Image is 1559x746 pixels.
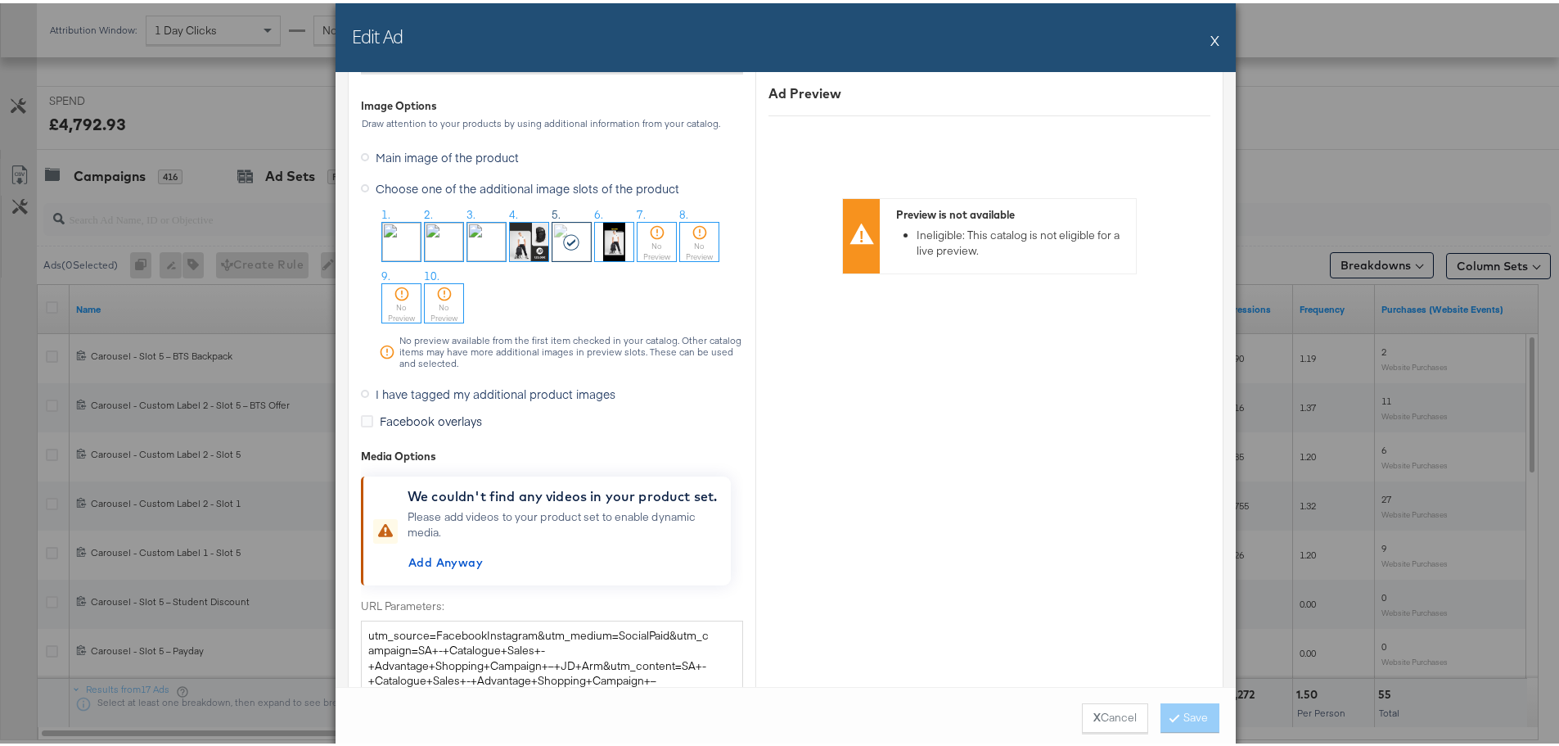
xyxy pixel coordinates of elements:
[376,177,679,193] span: Choose one of the additional image slots of the product
[595,219,633,258] img: 4hy-cx74uQwk5vJ_y3mzcA.jpg
[361,595,743,611] label: URL Parameters:
[466,204,475,219] span: 3.
[637,204,646,219] span: 7.
[381,265,390,281] span: 9.
[552,204,561,219] span: 5.
[594,204,603,219] span: 6.
[1210,20,1219,53] button: X
[382,219,421,258] img: fl_layer_apply%2Cg_north_west%2Cx_24%2Cy
[361,95,437,111] div: Image Options
[509,204,518,219] span: 4.
[768,81,1210,100] div: Ad Preview
[408,549,483,570] span: Add Anyway
[425,219,463,258] img: e_colorize
[361,445,743,461] div: Media Options
[424,265,439,281] span: 10.
[382,299,421,320] div: No Preview
[402,546,489,572] button: Add Anyway
[381,204,390,219] span: 1.
[679,204,688,219] span: 8.
[352,20,403,45] h2: Edit Ad
[376,382,615,399] span: I have tagged my additional product images
[1082,700,1148,730] button: XCancel
[361,617,743,693] textarea: utm_source=FacebookInstagram&utm_medium=SocialPaid&utm_campaign=SA+-+Catalogue+Sales+-+Advantage+...
[376,146,519,162] span: Main image of the product
[638,237,676,259] div: No Preview
[380,409,482,426] span: Facebook overlays
[425,299,463,320] div: No Preview
[408,506,724,572] div: Please add videos to your product set to enable dynamic media.
[896,204,1128,219] div: Preview is not available
[1093,707,1101,722] strong: X
[424,204,433,219] span: 2.
[399,332,743,366] div: No preview available from the first item checked in your catalog. Other catalog items may have mo...
[467,219,506,258] img: fl_layer_apply%2Cg_north_west%
[510,219,548,258] img: mK28As9U7Em_cpAQ26jCwQ.jpg
[917,224,1128,255] li: Ineligible: This catalog is not eligible for a live preview.
[361,115,743,126] div: Draw attention to your products by using additional information from your catalog.
[680,237,719,259] div: No Preview
[408,483,724,503] div: We couldn't find any videos in your product set.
